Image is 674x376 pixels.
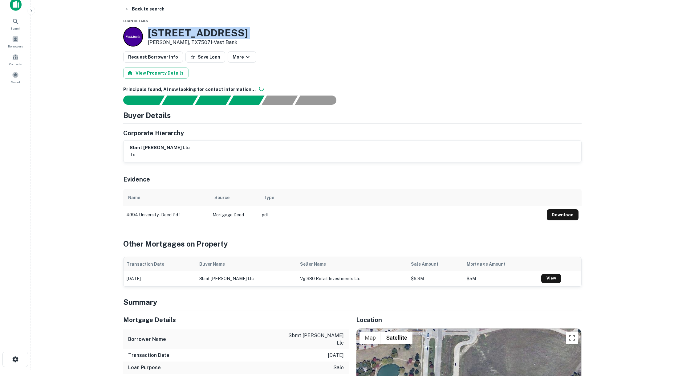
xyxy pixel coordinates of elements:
h5: Mortgage Details [123,315,349,325]
button: Request Borrower Info [123,51,183,63]
a: Search [2,15,29,32]
th: Mortgage Amount [464,257,538,271]
h4: Summary [123,296,582,308]
th: Seller Name [297,257,408,271]
td: 4994 university - deed.pdf [123,206,209,223]
td: Mortgage Deed [209,206,259,223]
div: Name [128,194,140,201]
p: [DATE] [328,352,344,359]
h6: Principals found, AI now looking for contact information... [123,86,582,93]
td: pdf [259,206,544,223]
h6: Borrower Name [128,336,166,343]
th: Sale Amount [408,257,464,271]
h6: Loan Purpose [128,364,161,371]
a: Vast Bank [214,39,237,45]
button: Save Loan [185,51,225,63]
td: $6.3M [408,271,464,286]
div: Sending borrower request to AI... [116,96,162,105]
button: Back to search [122,3,167,14]
span: Loan Details [123,19,148,23]
th: Type [259,189,544,206]
a: Saved [2,69,29,86]
button: Download [547,209,579,220]
button: Show street map [359,332,381,344]
span: Search [10,26,21,31]
th: Transaction Date [124,257,196,271]
th: Source [209,189,259,206]
p: tx [130,151,190,158]
a: View [541,274,561,283]
p: sale [333,364,344,371]
h4: Buyer Details [123,110,171,121]
span: Borrowers [8,44,23,49]
th: Name [123,189,209,206]
h6: sbmt [PERSON_NAME] llc [130,144,190,151]
td: [DATE] [124,271,196,286]
div: Documents found, AI parsing details... [195,96,231,105]
td: vg 380 retail investments llc [297,271,408,286]
h5: Evidence [123,175,150,184]
iframe: Chat Widget [643,327,674,356]
h5: Location [356,315,582,325]
button: Show satellite imagery [381,332,412,344]
a: Borrowers [2,33,29,50]
h5: Corporate Hierarchy [123,129,184,138]
div: Principals found, AI now looking for contact information... [228,96,264,105]
h3: [STREET_ADDRESS] [148,27,248,39]
button: View Property Details [123,67,189,79]
button: More [228,51,256,63]
th: Buyer Name [196,257,297,271]
h4: Other Mortgages on Property [123,238,582,249]
p: sbmt [PERSON_NAME] llc [288,332,344,347]
td: sbmt [PERSON_NAME] llc [196,271,297,286]
div: Source [214,194,229,201]
div: Your request is received and processing... [162,96,198,105]
span: Contacts [9,62,22,67]
div: AI fulfillment process complete. [295,96,344,105]
td: $5M [464,271,538,286]
a: Contacts [2,51,29,68]
p: [PERSON_NAME], TX75071 • [148,39,248,46]
div: Type [264,194,274,201]
button: Toggle fullscreen view [566,332,578,344]
span: Saved [11,80,20,84]
div: scrollable content [123,189,582,223]
h6: Transaction Date [128,352,169,359]
div: Principals found, still searching for contact information. This may take time... [262,96,298,105]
